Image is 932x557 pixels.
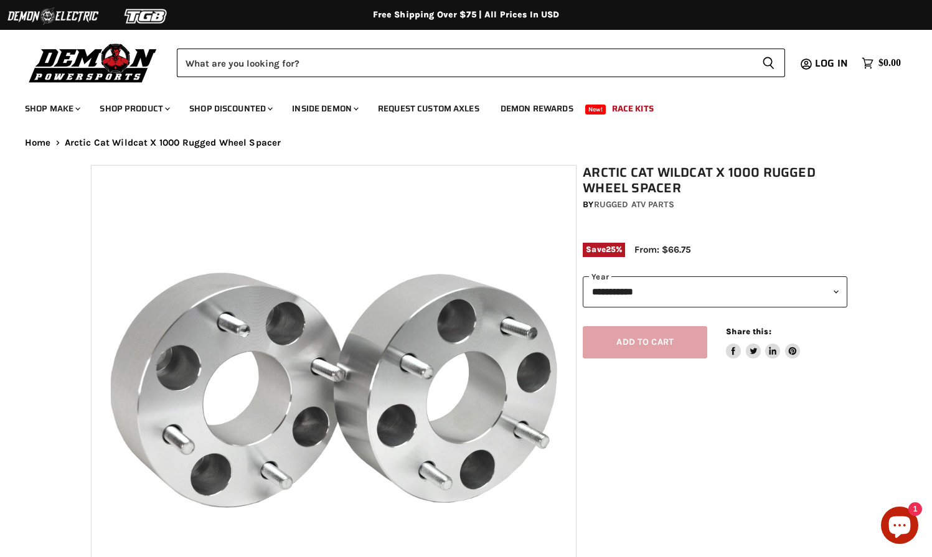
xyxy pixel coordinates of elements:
a: Demon Rewards [491,96,583,121]
span: $0.00 [878,57,901,69]
a: Home [25,138,51,148]
a: $0.00 [855,54,907,72]
img: TGB Logo 2 [100,4,193,28]
a: Inside Demon [283,96,366,121]
a: Shop Product [90,96,177,121]
a: Shop Discounted [180,96,280,121]
form: Product [177,49,785,77]
a: Shop Make [16,96,88,121]
a: Rugged ATV Parts [594,199,674,210]
img: Demon Powersports [25,40,161,85]
img: Demon Electric Logo 2 [6,4,100,28]
a: Request Custom Axles [369,96,489,121]
ul: Main menu [16,91,898,121]
span: Share this: [726,327,771,336]
input: Search [177,49,752,77]
span: Arctic Cat Wildcat X 1000 Rugged Wheel Spacer [65,138,281,148]
div: by [583,198,847,212]
span: New! [585,105,606,115]
span: From: $66.75 [634,244,691,255]
span: Log in [815,55,848,71]
span: Save % [583,243,625,256]
button: Search [752,49,785,77]
h1: Arctic Cat Wildcat X 1000 Rugged Wheel Spacer [583,165,847,196]
span: 25 [606,245,616,254]
a: Race Kits [603,96,663,121]
a: Log in [809,58,855,69]
aside: Share this: [726,326,800,359]
inbox-online-store-chat: Shopify online store chat [877,507,922,547]
select: year [583,276,847,307]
